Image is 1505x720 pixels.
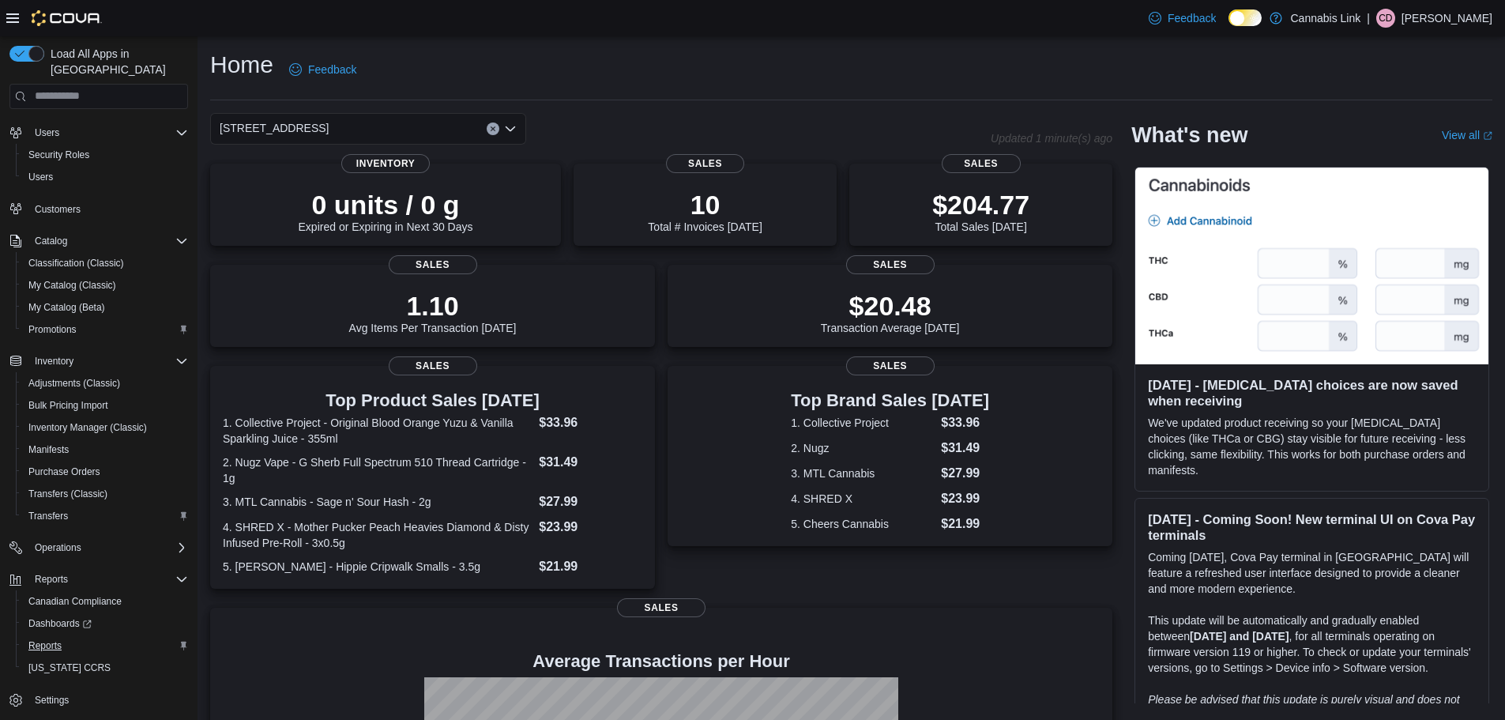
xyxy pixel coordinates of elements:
span: Transfers [28,510,68,522]
span: Users [28,123,188,142]
p: We've updated product receiving so your [MEDICAL_DATA] choices (like THCa or CBG) stay visible fo... [1148,415,1476,478]
button: My Catalog (Classic) [16,274,194,296]
a: Feedback [1142,2,1222,34]
span: [STREET_ADDRESS] [220,119,329,138]
button: Canadian Compliance [16,590,194,613]
span: Adjustments (Classic) [28,377,120,390]
p: This update will be automatically and gradually enabled between , for all terminals operating on ... [1148,613,1476,676]
div: Charlie Draper [1376,9,1395,28]
h4: Average Transactions per Hour [223,652,1100,671]
a: Purchase Orders [22,462,107,481]
p: [PERSON_NAME] [1402,9,1492,28]
dt: 1. Collective Project [791,415,935,431]
p: $204.77 [932,189,1029,221]
span: Users [28,171,53,183]
a: Security Roles [22,145,96,164]
span: Reports [28,639,62,652]
span: Customers [28,199,188,219]
span: Feedback [308,62,356,77]
span: My Catalog (Classic) [28,279,116,292]
span: Feedback [1168,10,1216,26]
button: Users [16,166,194,188]
span: Sales [389,356,477,375]
dt: 5. [PERSON_NAME] - Hippie Cripwalk Smalls - 3.5g [223,559,532,575]
a: Feedback [283,54,363,85]
a: Users [22,168,59,187]
button: Classification (Classic) [16,252,194,274]
span: Canadian Compliance [22,592,188,611]
button: Settings [3,688,194,711]
a: Settings [28,691,75,710]
p: Coming [DATE], Cova Pay terminal in [GEOGRAPHIC_DATA] will feature a refreshed user interface des... [1148,549,1476,597]
dd: $33.96 [941,413,989,432]
button: Operations [28,538,88,557]
p: $20.48 [821,290,960,322]
span: Bulk Pricing Import [28,399,108,412]
div: Total Sales [DATE] [932,189,1029,233]
button: Reports [3,568,194,590]
span: Operations [35,541,81,554]
span: Users [22,168,188,187]
button: [US_STATE] CCRS [16,657,194,679]
h3: Top Brand Sales [DATE] [791,391,989,410]
dd: $21.99 [941,515,989,533]
p: 1.10 [349,290,517,322]
button: Manifests [16,439,194,461]
a: Dashboards [16,613,194,635]
dd: $21.99 [539,557,642,576]
span: Classification (Classic) [28,257,124,270]
p: 10 [648,189,762,221]
h3: Top Product Sales [DATE] [223,391,642,410]
span: Dark Mode [1228,26,1229,27]
dt: 3. MTL Cannabis - Sage n' Sour Hash - 2g [223,494,532,510]
button: Adjustments (Classic) [16,372,194,394]
span: Transfers (Classic) [28,488,107,500]
button: Inventory [3,350,194,372]
img: Cova [32,10,102,26]
span: Promotions [22,320,188,339]
h2: What's new [1131,123,1247,148]
button: Catalog [3,230,194,252]
a: Bulk Pricing Import [22,396,115,415]
button: Inventory Manager (Classic) [16,417,194,439]
button: Promotions [16,319,194,341]
a: [US_STATE] CCRS [22,658,117,677]
input: Dark Mode [1228,9,1262,26]
span: Sales [617,598,705,617]
a: My Catalog (Classic) [22,276,122,295]
span: [US_STATE] CCRS [28,662,111,674]
span: Sales [846,356,935,375]
button: Bulk Pricing Import [16,394,194,417]
dt: 5. Cheers Cannabis [791,516,935,532]
a: Transfers [22,507,74,526]
a: Classification (Classic) [22,254,130,273]
a: Adjustments (Classic) [22,374,126,393]
span: Users [35,126,59,139]
div: Avg Items Per Transaction [DATE] [349,290,517,334]
span: Classification (Classic) [22,254,188,273]
span: Sales [389,255,477,274]
span: My Catalog (Classic) [22,276,188,295]
span: Manifests [22,440,188,459]
dd: $23.99 [941,489,989,508]
div: Expired or Expiring in Next 30 Days [299,189,473,233]
a: Inventory Manager (Classic) [22,418,153,437]
span: Dashboards [28,617,92,630]
a: Customers [28,200,87,219]
a: Reports [22,636,68,655]
button: Customers [3,198,194,221]
span: Customers [35,203,81,216]
span: Security Roles [22,145,188,164]
dt: 2. Nugz [791,440,935,456]
span: Reports [35,573,68,586]
span: My Catalog (Beta) [28,301,105,314]
dd: $27.99 [941,464,989,483]
span: Manifests [28,443,69,456]
span: Inventory Manager (Classic) [22,418,188,437]
span: Dashboards [22,614,188,633]
p: Cannabis Link [1290,9,1360,28]
span: Inventory [35,355,73,368]
span: Reports [28,570,188,589]
dt: 4. SHRED X [791,491,935,507]
h1: Home [210,49,273,81]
